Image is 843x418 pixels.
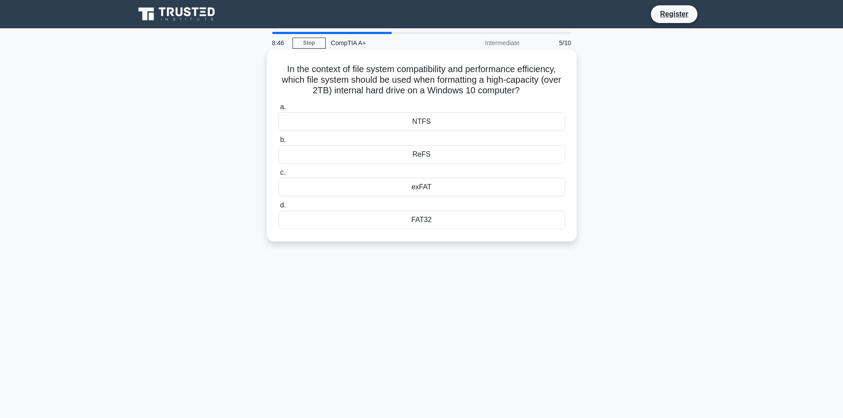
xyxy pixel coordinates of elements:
div: ReFS [278,145,565,164]
div: exFAT [278,178,565,196]
h5: In the context of file system compatibility and performance efficiency, which file system should ... [277,64,566,96]
a: Stop [293,38,326,49]
span: b. [280,136,286,143]
a: Register [654,8,693,19]
span: a. [280,103,286,111]
div: CompTIA A+ [326,34,447,52]
span: c. [280,169,285,176]
div: FAT32 [278,211,565,229]
span: d. [280,201,286,209]
div: NTFS [278,112,565,131]
div: Intermediate [447,34,525,52]
div: 5/10 [525,34,577,52]
div: 8:46 [267,34,293,52]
